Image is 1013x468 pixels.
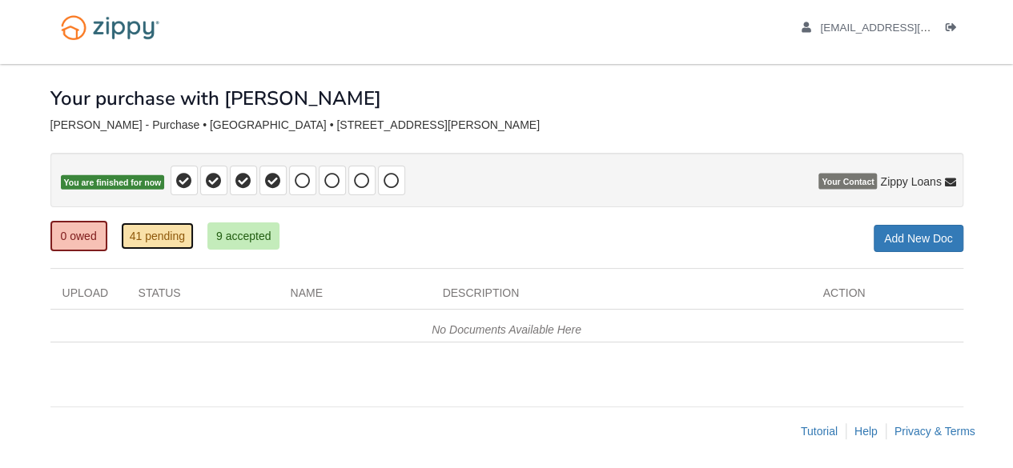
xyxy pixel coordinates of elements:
[946,22,963,38] a: Log out
[50,7,170,48] img: Logo
[880,174,941,190] span: Zippy Loans
[820,22,1003,34] span: samanthaamburgey22@gmail.com
[50,285,127,309] div: Upload
[818,174,877,190] span: Your Contact
[802,22,1004,38] a: edit profile
[207,222,280,250] a: 9 accepted
[811,285,963,309] div: Action
[279,285,431,309] div: Name
[50,118,963,132] div: [PERSON_NAME] - Purchase • [GEOGRAPHIC_DATA] • [STREET_ADDRESS][PERSON_NAME]
[121,222,194,250] a: 41 pending
[894,425,975,438] a: Privacy & Terms
[854,425,878,438] a: Help
[432,323,581,336] em: No Documents Available Here
[801,425,838,438] a: Tutorial
[50,88,381,109] h1: Your purchase with [PERSON_NAME]
[431,285,811,309] div: Description
[61,175,165,190] span: You are finished for now
[874,225,963,252] a: Add New Doc
[50,221,107,251] a: 0 owed
[127,285,279,309] div: Status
